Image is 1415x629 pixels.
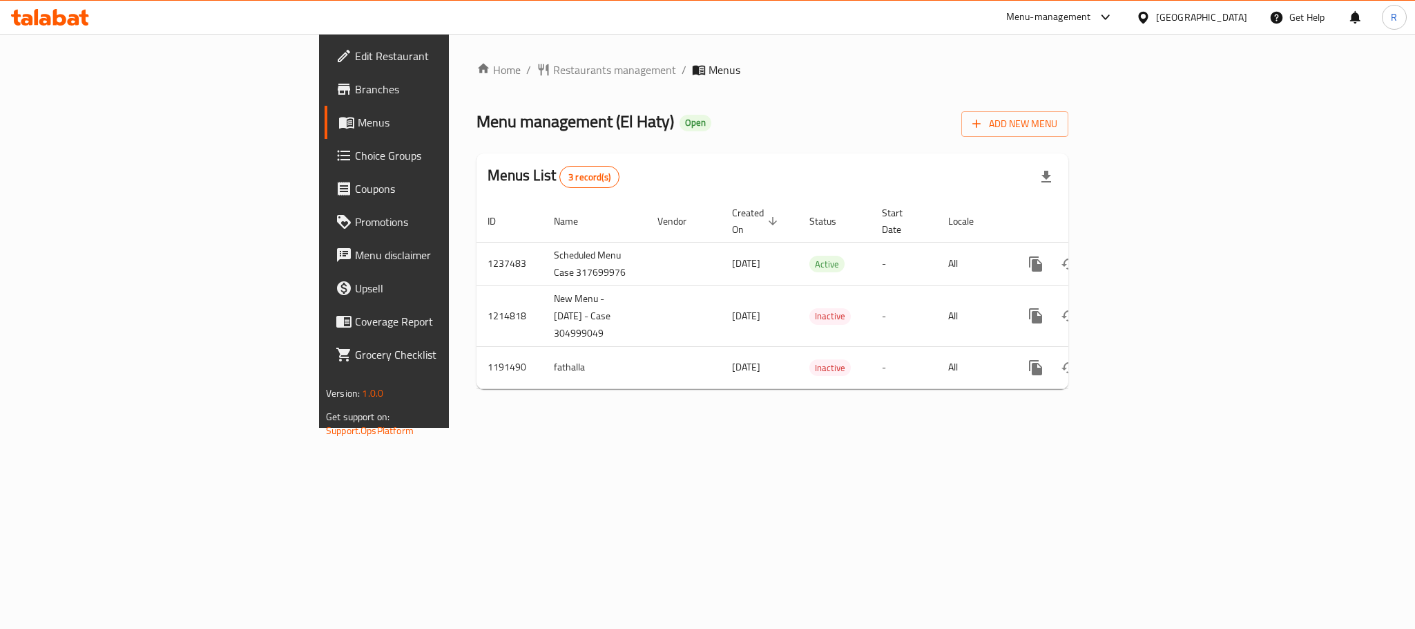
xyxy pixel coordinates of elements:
td: All [937,285,1008,346]
div: Menu-management [1006,9,1091,26]
span: [DATE] [732,307,760,325]
div: Export file [1030,160,1063,194]
td: All [937,346,1008,388]
h2: Menus List [488,165,619,188]
td: New Menu - [DATE] - Case 304999049 [543,285,646,346]
span: Choice Groups [355,147,544,164]
span: Get support on: [326,408,389,426]
span: 1.0.0 [362,384,383,402]
td: - [871,285,937,346]
button: Add New Menu [961,111,1068,137]
a: Support.OpsPlatform [326,422,414,440]
span: Promotions [355,214,544,230]
button: Change Status [1052,351,1086,384]
div: Inactive [809,308,851,325]
button: Change Status [1052,299,1086,332]
span: Coverage Report [355,313,544,330]
th: Actions [1008,200,1163,243]
td: All [937,242,1008,285]
td: Scheduled Menu Case 317699976 [543,242,646,285]
button: more [1019,351,1052,384]
span: Grocery Checklist [355,346,544,363]
a: Coverage Report [325,305,555,338]
span: [DATE] [732,358,760,376]
span: Status [809,213,854,229]
span: Inactive [809,360,851,376]
li: / [682,62,686,78]
span: 3 record(s) [560,171,619,184]
span: Menu disclaimer [355,247,544,263]
a: Coupons [325,172,555,205]
button: Change Status [1052,247,1086,281]
span: Restaurants management [553,62,676,78]
span: Start Date [882,205,921,238]
span: Version: [326,384,360,402]
span: Add New Menu [972,115,1057,133]
a: Promotions [325,205,555,238]
a: Edit Restaurant [325,39,555,73]
span: Name [554,213,596,229]
a: Menu disclaimer [325,238,555,272]
a: Restaurants management [537,62,676,78]
a: Menus [325,106,555,139]
td: - [871,346,937,388]
span: ID [488,213,514,229]
table: enhanced table [477,200,1163,389]
span: Inactive [809,308,851,324]
span: Open [680,117,711,129]
span: Coupons [355,180,544,197]
button: more [1019,299,1052,332]
span: R [1391,10,1397,25]
span: Branches [355,81,544,97]
span: Locale [948,213,992,229]
span: Menu management ( El Haty ) [477,106,674,137]
span: Upsell [355,280,544,297]
div: Inactive [809,359,851,376]
span: [DATE] [732,254,760,272]
a: Grocery Checklist [325,338,555,371]
div: [GEOGRAPHIC_DATA] [1156,10,1247,25]
button: more [1019,247,1052,281]
span: Edit Restaurant [355,48,544,64]
td: fathalla [543,346,646,388]
div: Total records count [559,166,619,188]
span: Menus [709,62,740,78]
a: Upsell [325,272,555,305]
span: Vendor [657,213,704,229]
td: - [871,242,937,285]
span: Created On [732,205,782,238]
span: Active [809,256,845,272]
a: Choice Groups [325,139,555,172]
span: Menus [358,114,544,131]
a: Branches [325,73,555,106]
div: Open [680,115,711,131]
nav: breadcrumb [477,62,1068,78]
